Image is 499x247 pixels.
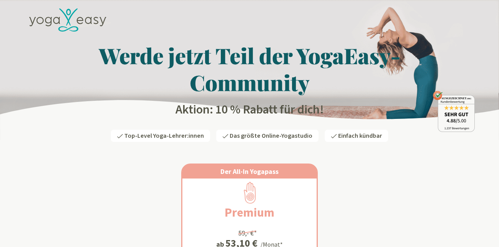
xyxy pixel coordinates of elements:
[238,228,257,238] div: 59,- €*
[433,91,475,132] img: ausgezeichnet_badge.png
[338,132,382,140] span: Einfach kündbar
[25,102,475,117] h2: Aktion: 10 % Rabatt für dich!
[124,132,204,140] span: Top-Level Yoga-Lehrer:innen
[25,42,475,96] h1: Werde jetzt Teil der YogaEasy-Community
[206,203,293,222] h2: Premium
[230,132,312,140] span: Das größte Online-Yogastudio
[220,167,279,176] span: Der All-In Yogapass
